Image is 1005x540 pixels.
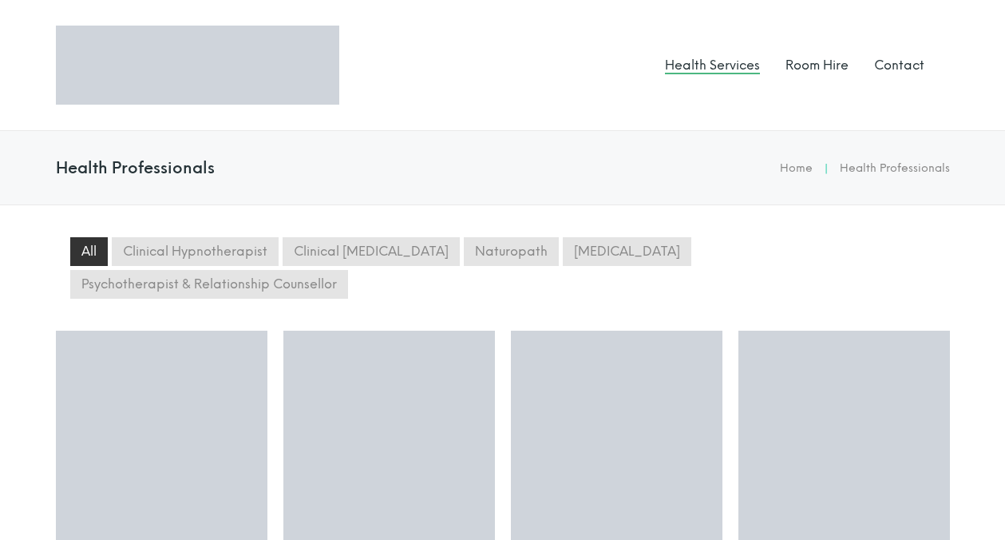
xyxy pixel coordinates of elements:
li: [MEDICAL_DATA] [563,237,691,266]
li: All [70,237,108,266]
a: Health Services [665,58,760,73]
a: Home [780,161,813,175]
a: Contact [874,58,924,73]
a: Room Hire [785,58,849,73]
li: Naturopath [464,237,559,266]
h4: Health Professionals [56,158,215,177]
li: | [813,159,840,179]
li: Clinical [MEDICAL_DATA] [283,237,460,266]
img: Logo Perfect Wellness 710x197 [56,26,339,105]
li: Health Professionals [840,159,950,179]
li: Psychotherapist & Relationship Counsellor [70,270,348,299]
li: Clinical Hypnotherapist [112,237,279,266]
